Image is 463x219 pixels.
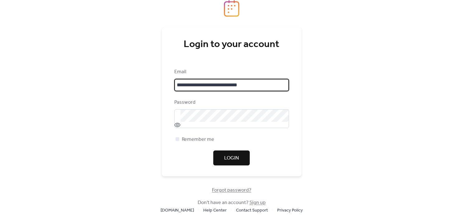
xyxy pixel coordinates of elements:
[174,68,288,76] div: Email
[174,38,289,51] div: Login to your account
[182,136,214,143] span: Remember me
[212,188,251,192] a: Forgot password?
[174,99,288,106] div: Password
[236,207,268,214] span: Contact Support
[203,206,227,214] a: Help Center
[161,207,194,214] span: [DOMAIN_NAME]
[277,206,303,214] a: Privacy Policy
[213,150,250,165] button: Login
[224,155,239,162] span: Login
[161,206,194,214] a: [DOMAIN_NAME]
[236,206,268,214] a: Contact Support
[212,187,251,194] span: Forgot password?
[249,198,266,207] a: Sign up
[277,207,303,214] span: Privacy Policy
[198,199,266,207] span: Don't have an account?
[203,207,227,214] span: Help Center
